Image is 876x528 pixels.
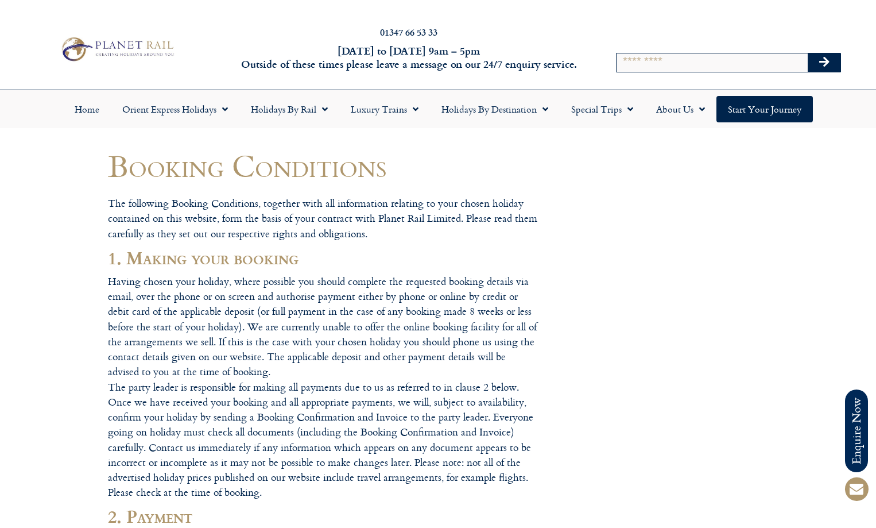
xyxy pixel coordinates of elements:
a: 01347 66 53 33 [380,25,437,38]
a: Start your Journey [716,96,813,122]
img: Planet Rail Train Holidays Logo [57,34,177,64]
a: Holidays by Rail [239,96,339,122]
a: About Us [645,96,716,122]
a: Luxury Trains [339,96,430,122]
h6: [DATE] to [DATE] 9am – 5pm Outside of these times please leave a message on our 24/7 enquiry serv... [237,44,581,71]
a: Orient Express Holidays [111,96,239,122]
a: Holidays by Destination [430,96,560,122]
nav: Menu [6,96,870,122]
a: Special Trips [560,96,645,122]
button: Search [808,53,841,72]
a: Home [63,96,111,122]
